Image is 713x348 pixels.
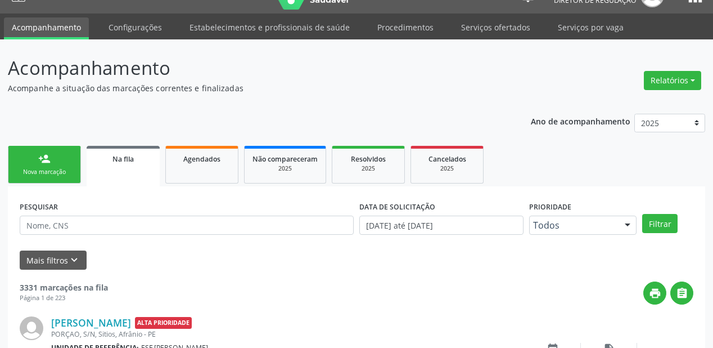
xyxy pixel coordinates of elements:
[529,198,571,216] label: Prioridade
[642,214,678,233] button: Filtrar
[644,71,701,90] button: Relatórios
[649,287,661,300] i: print
[369,17,441,37] a: Procedimentos
[20,198,58,216] label: PESQUISAR
[183,154,220,164] span: Agendados
[550,17,631,37] a: Serviços por vaga
[16,168,73,176] div: Nova marcação
[135,317,192,329] span: Alta Prioridade
[453,17,538,37] a: Serviços ofertados
[252,164,318,173] div: 2025
[20,251,87,270] button: Mais filtroskeyboard_arrow_down
[351,154,386,164] span: Resolvidos
[182,17,358,37] a: Estabelecimentos e profissionais de saúde
[340,164,396,173] div: 2025
[20,282,108,293] strong: 3331 marcações na fila
[428,154,466,164] span: Cancelados
[51,329,525,339] div: PORÇAO, S/N, Sitios, Afrânio - PE
[51,316,131,329] a: [PERSON_NAME]
[533,220,613,231] span: Todos
[359,216,524,235] input: Selecione um intervalo
[359,198,435,216] label: DATA DE SOLICITAÇÃO
[112,154,134,164] span: Na fila
[419,164,475,173] div: 2025
[4,17,89,39] a: Acompanhamento
[38,153,51,165] div: person_add
[68,254,80,266] i: keyboard_arrow_down
[8,54,496,82] p: Acompanhamento
[101,17,170,37] a: Configurações
[252,154,318,164] span: Não compareceram
[20,293,108,303] div: Página 1 de 223
[20,216,354,235] input: Nome, CNS
[676,287,688,300] i: 
[670,282,693,305] button: 
[8,82,496,94] p: Acompanhe a situação das marcações correntes e finalizadas
[643,282,666,305] button: print
[531,114,630,128] p: Ano de acompanhamento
